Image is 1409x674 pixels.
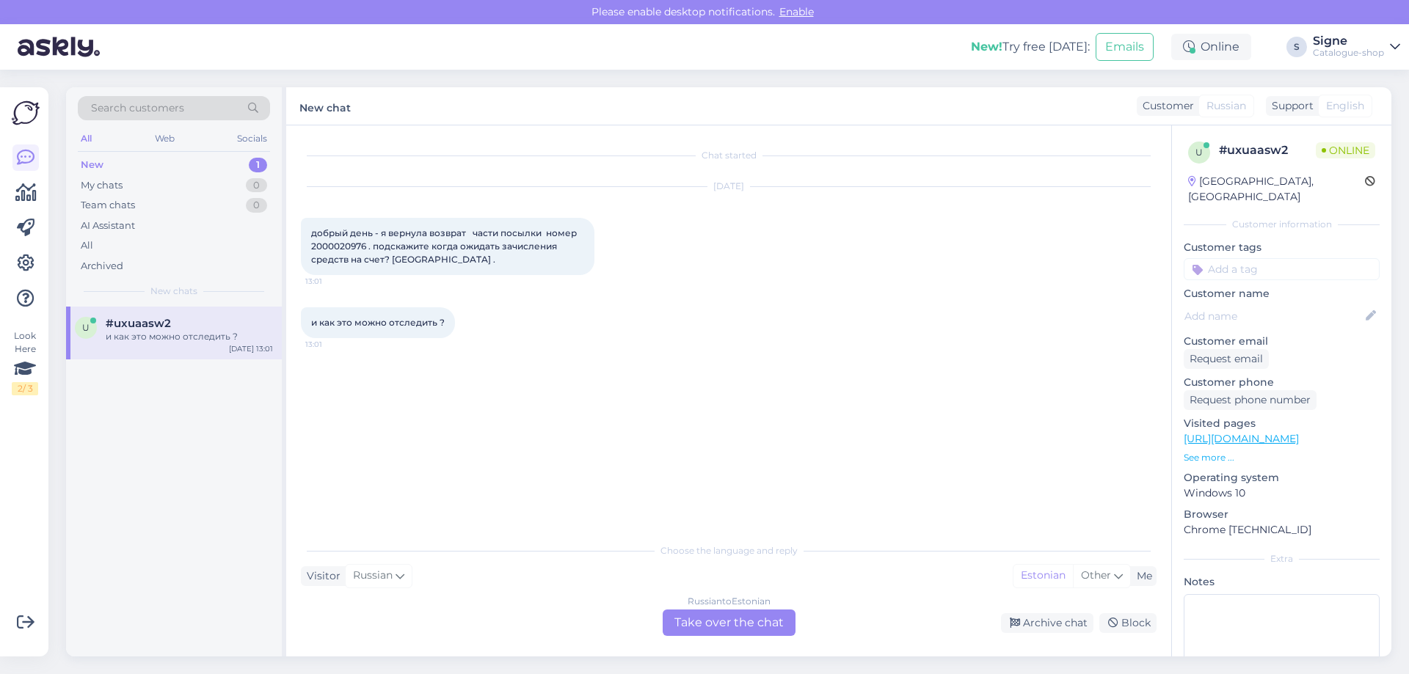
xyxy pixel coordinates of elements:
[1313,47,1384,59] div: Catalogue-shop
[78,129,95,148] div: All
[305,339,360,350] span: 13:01
[1184,258,1380,280] input: Add a tag
[246,178,267,193] div: 0
[249,158,267,172] div: 1
[1137,98,1194,114] div: Customer
[971,38,1090,56] div: Try free [DATE]:
[1131,568,1152,584] div: Me
[1171,34,1251,60] div: Online
[1184,390,1317,410] div: Request phone number
[1096,33,1154,61] button: Emails
[1184,416,1380,431] p: Visited pages
[1099,613,1157,633] div: Block
[1219,142,1316,159] div: # uxuaasw2
[1184,286,1380,301] p: Customer name
[234,129,270,148] div: Socials
[1001,613,1093,633] div: Archive chat
[311,227,579,265] span: добрый день - я вернула возврат части посылки номер 2000020976 . подскажите когда ожидать зачисле...
[246,198,267,213] div: 0
[1184,574,1380,590] p: Notes
[305,276,360,287] span: 13:01
[301,149,1157,162] div: Chat started
[1184,552,1380,565] div: Extra
[1188,174,1365,205] div: [GEOGRAPHIC_DATA], [GEOGRAPHIC_DATA]
[1184,308,1363,324] input: Add name
[91,100,184,116] span: Search customers
[1286,37,1307,57] div: S
[971,40,1002,54] b: New!
[1184,522,1380,538] p: Chrome [TECHNICAL_ID]
[81,238,93,253] div: All
[106,330,273,343] div: и как это можно отследить ?
[12,382,38,395] div: 2 / 3
[1013,565,1073,587] div: Estonian
[353,568,393,584] span: Russian
[775,5,818,18] span: Enable
[301,180,1157,193] div: [DATE]
[106,317,171,330] span: #uxuaasw2
[688,595,771,608] div: Russian to Estonian
[663,609,795,636] div: Take over the chat
[81,158,103,172] div: New
[81,178,123,193] div: My chats
[1313,35,1384,47] div: Signe
[1313,35,1400,59] a: SigneCatalogue-shop
[1184,486,1380,501] p: Windows 10
[1184,375,1380,390] p: Customer phone
[1326,98,1364,114] span: English
[299,96,351,116] label: New chat
[1184,334,1380,349] p: Customer email
[1206,98,1246,114] span: Russian
[12,329,38,395] div: Look Here
[81,198,135,213] div: Team chats
[12,99,40,127] img: Askly Logo
[1184,240,1380,255] p: Customer tags
[1195,147,1203,158] span: u
[1184,470,1380,486] p: Operating system
[1184,507,1380,522] p: Browser
[301,568,341,584] div: Visitor
[311,317,445,328] span: и как это можно отследить ?
[1266,98,1314,114] div: Support
[150,285,197,298] span: New chats
[81,259,123,274] div: Archived
[301,544,1157,557] div: Choose the language and reply
[152,129,178,148] div: Web
[1316,142,1375,158] span: Online
[229,343,273,354] div: [DATE] 13:01
[1184,451,1380,464] p: See more ...
[81,219,135,233] div: AI Assistant
[82,322,90,333] span: u
[1184,432,1299,445] a: [URL][DOMAIN_NAME]
[1184,349,1269,369] div: Request email
[1081,568,1111,582] span: Other
[1184,218,1380,231] div: Customer information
